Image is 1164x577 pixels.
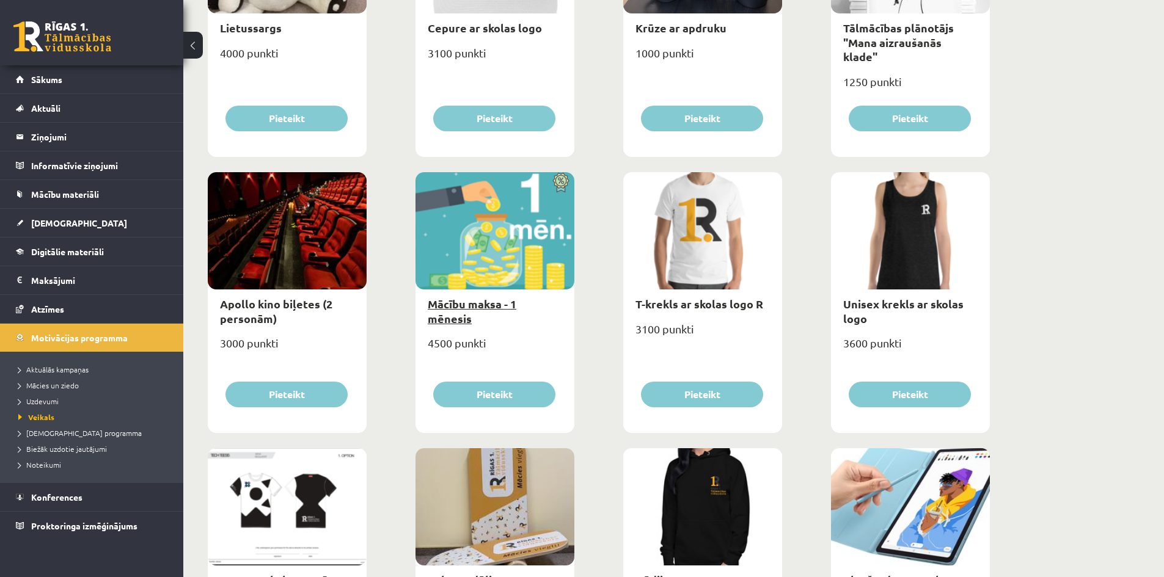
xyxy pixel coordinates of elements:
a: Biežāk uzdotie jautājumi [18,443,171,454]
a: [DEMOGRAPHIC_DATA] [16,209,168,237]
a: Uzdevumi [18,396,171,407]
button: Pieteikt [641,382,763,407]
span: Motivācijas programma [31,332,128,343]
span: Biežāk uzdotie jautājumi [18,444,107,454]
button: Pieteikt [641,106,763,131]
span: Proktoringa izmēģinājums [31,520,137,531]
a: Aktuāli [16,94,168,122]
button: Pieteikt [225,382,348,407]
button: Pieteikt [433,382,555,407]
span: Konferences [31,492,82,503]
legend: Informatīvie ziņojumi [31,151,168,180]
div: 3100 punkti [623,319,782,349]
button: Pieteikt [433,106,555,131]
a: Motivācijas programma [16,324,168,352]
span: Noteikumi [18,460,61,470]
a: Konferences [16,483,168,511]
span: Aktuālās kampaņas [18,365,89,374]
div: 1250 punkti [831,71,990,102]
a: Sākums [16,65,168,93]
a: Noteikumi [18,459,171,470]
a: Mācību materiāli [16,180,168,208]
a: Krūze ar apdruku [635,21,727,35]
a: Ziņojumi [16,123,168,151]
a: Mācies un ziedo [18,380,171,391]
legend: Maksājumi [31,266,168,294]
div: 3100 punkti [415,43,574,73]
img: Atlaide [547,172,574,193]
a: Rīgas 1. Tālmācības vidusskola [13,21,111,52]
a: T-krekls ar skolas logo R [635,297,763,311]
a: Maksājumi [16,266,168,294]
span: Uzdevumi [18,396,59,406]
button: Pieteikt [849,382,971,407]
span: [DEMOGRAPHIC_DATA] programma [18,428,142,438]
span: Mācies un ziedo [18,380,79,390]
a: Atzīmes [16,295,168,323]
a: [DEMOGRAPHIC_DATA] programma [18,427,171,438]
span: Digitālie materiāli [31,246,104,257]
button: Pieteikt [225,106,348,131]
span: Mācību materiāli [31,189,99,200]
span: Sākums [31,74,62,85]
a: Informatīvie ziņojumi [16,151,168,180]
span: Atzīmes [31,303,64,314]
span: [DEMOGRAPHIC_DATA] [31,217,127,228]
a: Mācību maksa - 1 mēnesis [428,297,516,325]
div: 3600 punkti [831,333,990,363]
a: Cepure ar skolas logo [428,21,542,35]
div: 1000 punkti [623,43,782,73]
span: Aktuāli [31,103,60,114]
span: Veikals [18,412,54,422]
a: Lietussargs [220,21,282,35]
a: Digitālie materiāli [16,238,168,266]
a: Veikals [18,412,171,423]
a: Apollo kino biļetes (2 personām) [220,297,332,325]
div: 3000 punkti [208,333,367,363]
div: 4500 punkti [415,333,574,363]
a: Aktuālās kampaņas [18,364,171,375]
a: Proktoringa izmēģinājums [16,512,168,540]
legend: Ziņojumi [31,123,168,151]
a: Unisex krekls ar skolas logo [843,297,964,325]
a: Tālmācības plānotājs "Mana aizraušanās klade" [843,21,954,64]
div: 4000 punkti [208,43,367,73]
button: Pieteikt [849,106,971,131]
